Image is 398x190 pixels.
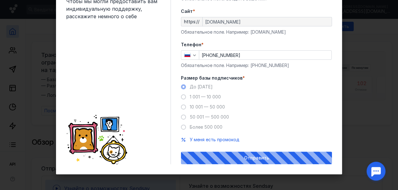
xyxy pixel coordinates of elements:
[181,62,332,69] div: Обязательное поле. Например: [PHONE_NUMBER]
[181,8,193,14] span: Cайт
[181,29,332,35] div: Обязательное поле. Например: [DOMAIN_NAME]
[190,137,239,142] span: У меня есть промокод
[181,75,243,81] span: Размер базы подписчиков
[190,137,239,143] button: У меня есть промокод
[181,42,201,48] span: Телефон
